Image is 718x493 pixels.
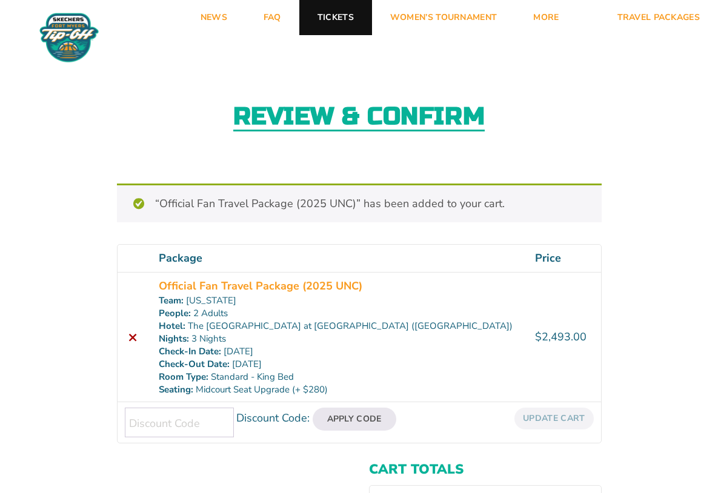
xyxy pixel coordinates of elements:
[369,462,602,477] h2: Cart totals
[159,345,520,358] p: [DATE]
[159,333,520,345] p: 3 Nights
[159,358,230,371] dt: Check-Out Date:
[159,371,208,383] dt: Room Type:
[159,358,520,371] p: [DATE]
[159,371,520,383] p: Standard - King Bed
[117,184,602,222] div: “Official Fan Travel Package (2025 UNC)” has been added to your cart.
[233,104,485,131] h2: Review & Confirm
[125,408,234,437] input: Discount Code
[159,278,362,294] a: Official Fan Travel Package (2025 UNC)
[514,408,593,429] button: Update cart
[159,345,221,358] dt: Check-In Date:
[528,245,601,272] th: Price
[151,245,528,272] th: Package
[159,333,189,345] dt: Nights:
[125,329,141,345] a: Remove this item
[159,320,185,333] dt: Hotel:
[159,294,520,307] p: [US_STATE]
[159,383,520,396] p: Midcourt Seat Upgrade (+ $280)
[313,408,396,431] button: Apply Code
[535,329,542,344] span: $
[159,307,520,320] p: 2 Adults
[36,12,102,63] img: Fort Myers Tip-Off
[159,320,520,333] p: The [GEOGRAPHIC_DATA] at [GEOGRAPHIC_DATA] ([GEOGRAPHIC_DATA])
[236,411,310,425] label: Discount Code:
[535,329,587,344] bdi: 2,493.00
[159,383,193,396] dt: Seating:
[159,307,191,320] dt: People:
[159,294,184,307] dt: Team:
